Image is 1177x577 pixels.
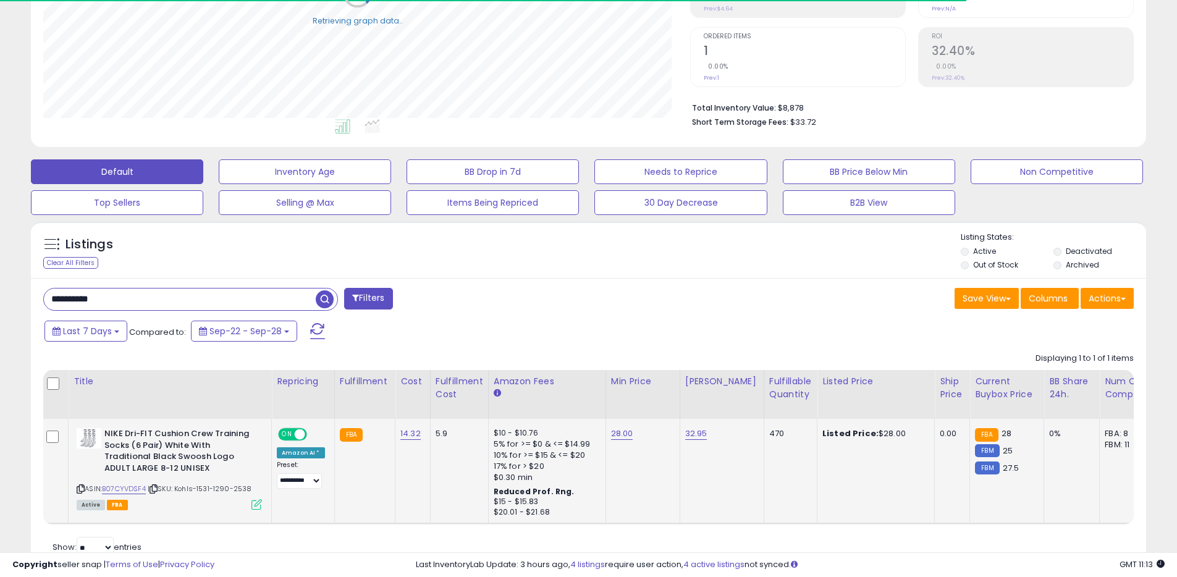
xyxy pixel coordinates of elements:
span: FBA [107,500,128,510]
div: $0.30 min [494,472,596,483]
button: Columns [1021,288,1079,309]
b: Listed Price: [822,427,879,439]
div: Fulfillment Cost [436,375,483,401]
button: Default [31,159,203,184]
div: 5.9 [436,428,479,439]
small: FBA [340,428,363,442]
span: 28 [1002,427,1011,439]
button: Last 7 Days [44,321,127,342]
label: Archived [1066,259,1099,270]
span: Last 7 Days [63,325,112,337]
div: Last InventoryLab Update: 3 hours ago, require user action, not synced. [416,559,1165,571]
div: ASIN: [77,428,262,508]
div: Listed Price [822,375,929,388]
b: Short Term Storage Fees: [692,117,788,127]
a: Privacy Policy [160,558,214,570]
img: 31yiWDNF62L._SL40_.jpg [77,428,101,449]
span: Sep-22 - Sep-28 [209,325,282,337]
div: Fulfillable Quantity [769,375,812,401]
button: BB Price Below Min [783,159,955,184]
button: BB Drop in 7d [407,159,579,184]
span: OFF [305,429,325,440]
div: Retrieving graph data.. [313,15,403,26]
a: 28.00 [611,427,633,440]
div: Repricing [277,375,329,388]
a: 14.32 [400,427,421,440]
div: $20.01 - $21.68 [494,507,596,518]
label: Out of Stock [973,259,1018,270]
div: seller snap | | [12,559,214,571]
label: Active [973,246,996,256]
button: B2B View [783,190,955,215]
button: Sep-22 - Sep-28 [191,321,297,342]
label: Deactivated [1066,246,1112,256]
button: Non Competitive [971,159,1143,184]
button: Save View [955,288,1019,309]
small: Prev: $4.64 [704,5,733,12]
div: Min Price [611,375,675,388]
span: ROI [932,33,1133,40]
small: FBA [975,428,998,442]
div: $28.00 [822,428,925,439]
span: Columns [1029,292,1068,305]
div: 470 [769,428,808,439]
div: [PERSON_NAME] [685,375,759,388]
small: FBM [975,444,999,457]
div: FBM: 11 [1105,439,1145,450]
button: Actions [1081,288,1134,309]
small: 0.00% [932,62,956,71]
div: Fulfillment [340,375,390,388]
div: FBA: 8 [1105,428,1145,439]
span: 2025-10-8 11:13 GMT [1120,558,1165,570]
div: $15 - $15.83 [494,497,596,507]
div: Title [74,375,266,388]
span: $33.72 [790,116,816,128]
a: 32.95 [685,427,707,440]
button: Filters [344,288,392,310]
div: 0% [1049,428,1090,439]
div: 0.00 [940,428,960,439]
button: Selling @ Max [219,190,391,215]
span: Compared to: [129,326,186,338]
div: $10 - $10.76 [494,428,596,439]
h2: 32.40% [932,44,1133,61]
button: Inventory Age [219,159,391,184]
a: 4 listings [570,558,605,570]
div: Preset: [277,461,325,489]
b: NIKE Dri-FIT Cushion Crew Training Socks (6 Pair) White With Traditional Black Swoosh Logo ADULT ... [104,428,255,477]
div: Clear All Filters [43,257,98,269]
span: 25 [1003,445,1013,457]
div: 17% for > $20 [494,461,596,472]
button: 30 Day Decrease [594,190,767,215]
h5: Listings [65,236,113,253]
a: Terms of Use [106,558,158,570]
button: Top Sellers [31,190,203,215]
div: 10% for >= $15 & <= $20 [494,450,596,461]
span: Show: entries [53,541,141,553]
a: B07CYVDSF4 [102,484,146,494]
button: Items Being Repriced [407,190,579,215]
span: All listings currently available for purchase on Amazon [77,500,105,510]
b: Total Inventory Value: [692,103,776,113]
div: BB Share 24h. [1049,375,1094,401]
h2: 1 [704,44,905,61]
span: 27.5 [1003,462,1019,474]
div: Cost [400,375,425,388]
div: Amazon AI * [277,447,325,458]
small: Prev: 32.40% [932,74,964,82]
b: Reduced Prof. Rng. [494,486,575,497]
span: | SKU: Kohls-1531-1290-2538 [148,484,252,494]
small: Prev: 1 [704,74,719,82]
span: Ordered Items [704,33,905,40]
div: Amazon Fees [494,375,601,388]
strong: Copyright [12,558,57,570]
div: Displaying 1 to 1 of 1 items [1036,353,1134,364]
div: Ship Price [940,375,964,401]
div: Current Buybox Price [975,375,1039,401]
small: FBM [975,461,999,474]
div: Num of Comp. [1105,375,1150,401]
small: Amazon Fees. [494,388,501,399]
small: 0.00% [704,62,728,71]
button: Needs to Reprice [594,159,767,184]
small: Prev: N/A [932,5,956,12]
